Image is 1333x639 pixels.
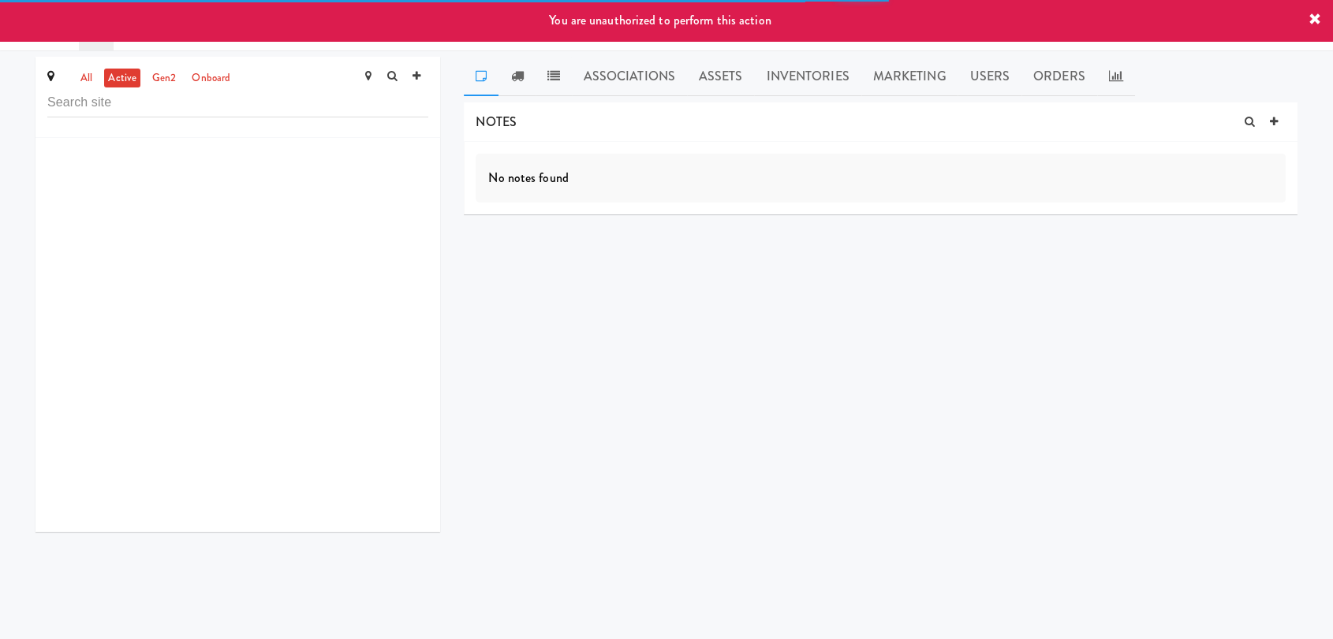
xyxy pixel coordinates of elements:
[754,57,861,96] a: Inventories
[77,69,96,88] a: all
[148,69,180,88] a: gen2
[1021,57,1097,96] a: Orders
[188,69,234,88] a: onboard
[104,69,140,88] a: active
[861,57,958,96] a: Marketing
[476,154,1286,202] div: No notes found
[958,57,1021,96] a: Users
[549,11,771,29] span: You are unauthorized to perform this action
[476,113,517,131] span: NOTES
[47,88,428,117] input: Search site
[572,57,687,96] a: Associations
[687,57,755,96] a: Assets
